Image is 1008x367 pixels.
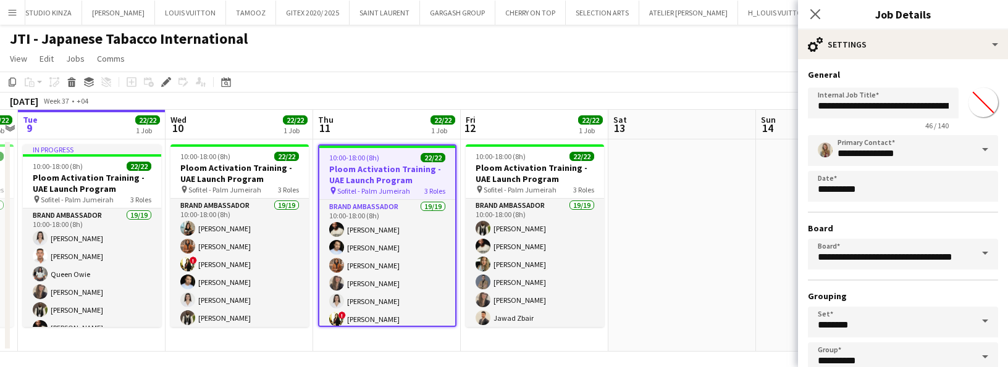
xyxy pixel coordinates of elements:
a: Edit [35,51,59,67]
span: Sofitel - Palm Jumeirah [188,185,261,194]
span: Sun [761,114,776,125]
span: Comms [97,53,125,64]
span: 22/22 [127,162,151,171]
span: 13 [611,121,627,135]
button: [PERSON_NAME] [82,1,155,25]
span: 22/22 [569,152,594,161]
app-job-card: 10:00-18:00 (8h)22/22Ploom Activation Training - UAE Launch Program Sofitel - Palm Jumeirah3 Role... [466,144,604,327]
span: 22/22 [578,115,603,125]
span: 46 / 140 [915,121,959,130]
button: GARGASH GROUP [420,1,495,25]
h3: General [808,69,998,80]
div: 1 Job [579,126,602,135]
span: 3 Roles [424,186,445,196]
div: In progress [23,144,161,154]
span: 10:00-18:00 (8h) [329,153,379,162]
h3: Ploom Activation Training - UAE Launch Program [466,162,604,184]
button: GITEX 2020/ 2025 [276,1,350,25]
span: 22/22 [421,153,445,162]
div: 1 Job [136,126,159,135]
span: 22/22 [283,115,308,125]
span: 10 [169,121,187,135]
span: Fri [466,114,476,125]
h3: Ploom Activation Training - UAE Launch Program [319,163,455,186]
button: STUDIO KINZA [15,1,82,25]
h3: Grouping [808,291,998,302]
span: 10:00-18:00 (8h) [476,152,526,161]
a: Jobs [61,51,90,67]
a: Comms [92,51,130,67]
h3: Ploom Activation Training - UAE Launch Program [170,162,309,184]
span: 3 Roles [278,185,299,194]
span: Week 37 [41,96,72,105]
span: 14 [759,121,776,135]
div: 1 Job [283,126,307,135]
span: Wed [170,114,187,125]
span: 3 Roles [130,195,151,204]
span: Tue [23,114,38,125]
app-job-card: 10:00-18:00 (8h)22/22Ploom Activation Training - UAE Launch Program Sofitel - Palm Jumeirah3 Role... [318,144,456,327]
a: View [5,51,32,67]
div: Settings [798,30,1008,59]
h1: JTI - Japanese Tabacco International [10,30,248,48]
app-job-card: 10:00-18:00 (8h)22/22Ploom Activation Training - UAE Launch Program Sofitel - Palm Jumeirah3 Role... [170,144,309,327]
button: LOUIS VUITTON [155,1,226,25]
span: ! [338,311,346,319]
span: Sofitel - Palm Jumeirah [337,186,410,196]
div: 1 Job [431,126,455,135]
button: SAINT LAURENT [350,1,420,25]
span: Thu [318,114,334,125]
span: 22/22 [430,115,455,125]
span: Sat [613,114,627,125]
span: 10:00-18:00 (8h) [33,162,83,171]
button: ATELIER [PERSON_NAME] [639,1,738,25]
span: 22/22 [135,115,160,125]
span: 10:00-18:00 (8h) [180,152,230,161]
h3: Board [808,223,998,234]
span: 22/22 [274,152,299,161]
span: 12 [464,121,476,135]
span: Jobs [66,53,85,64]
span: Sofitel - Palm Jumeirah [41,195,114,204]
span: Edit [40,53,54,64]
h3: Ploom Activation Training - UAE Launch Program [23,172,161,194]
div: +04 [77,96,88,105]
span: ! [190,257,197,264]
span: 11 [316,121,334,135]
span: 3 Roles [573,185,594,194]
span: Sofitel - Palm Jumeirah [484,185,556,194]
button: TAMOOZ [226,1,276,25]
button: SELECTION ARTS [566,1,639,25]
button: H_LOUIS VUITTON [738,1,818,25]
button: CHERRY ON TOP [495,1,566,25]
app-job-card: In progress10:00-18:00 (8h)22/22Ploom Activation Training - UAE Launch Program Sofitel - Palm Jum... [23,144,161,327]
h3: Job Details [798,6,1008,22]
div: [DATE] [10,95,38,107]
span: View [10,53,27,64]
span: 9 [21,121,38,135]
